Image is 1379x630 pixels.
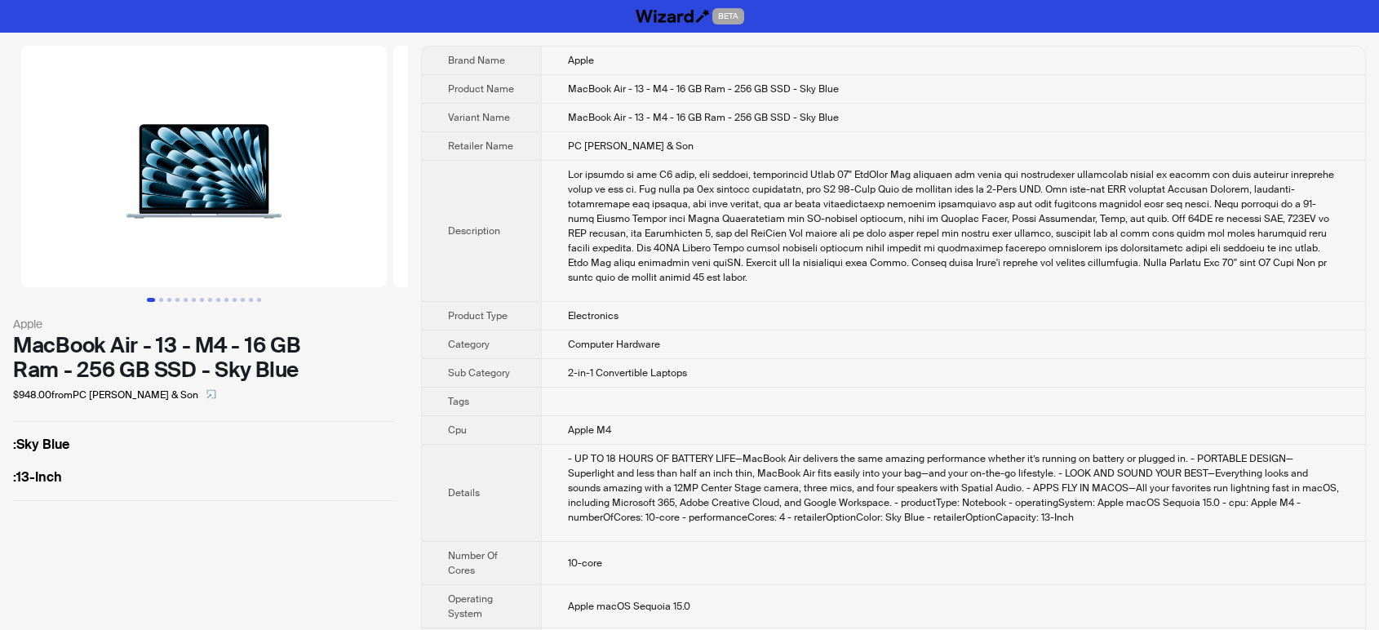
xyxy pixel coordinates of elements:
[448,54,505,67] span: Brand Name
[448,309,508,322] span: Product Type
[224,298,228,302] button: Go to slide 10
[712,8,744,24] span: BETA
[448,82,514,95] span: Product Name
[21,46,387,287] img: MacBook Air - 13 - M4 - 16 GB Ram - 256 GB SSD - Sky Blue MacBook Air - 13 - M4 - 16 GB Ram - 256...
[568,309,619,322] span: Electronics
[216,298,220,302] button: Go to slide 9
[184,298,188,302] button: Go to slide 5
[448,592,493,620] span: Operating System
[249,298,253,302] button: Go to slide 13
[13,468,395,487] label: 13-Inch
[568,424,611,437] span: Apple M4
[13,315,395,333] div: Apple
[448,424,467,437] span: Cpu
[208,298,212,302] button: Go to slide 8
[448,111,510,124] span: Variant Name
[206,389,216,399] span: select
[13,435,395,455] label: Sky Blue
[257,298,261,302] button: Go to slide 14
[448,486,480,499] span: Details
[448,549,498,577] span: Number Of Cores
[175,298,180,302] button: Go to slide 4
[448,140,513,153] span: Retailer Name
[13,468,16,486] span: :
[568,557,602,570] span: 10-core
[568,82,839,95] span: MacBook Air - 13 - M4 - 16 GB Ram - 256 GB SSD - Sky Blue
[13,436,16,453] span: :
[159,298,163,302] button: Go to slide 2
[13,333,395,382] div: MacBook Air - 13 - M4 - 16 GB Ram - 256 GB SSD - Sky Blue
[568,600,690,613] span: Apple macOS Sequoia 15.0
[241,298,245,302] button: Go to slide 12
[568,140,694,153] span: PC [PERSON_NAME] & Son
[393,46,759,287] img: MacBook Air - 13 - M4 - 16 GB Ram - 256 GB SSD - Sky Blue MacBook Air - 13 - M4 - 16 GB Ram - 256...
[448,395,469,408] span: Tags
[192,298,196,302] button: Go to slide 6
[568,111,839,124] span: MacBook Air - 13 - M4 - 16 GB Ram - 256 GB SSD - Sky Blue
[233,298,237,302] button: Go to slide 11
[568,451,1339,525] div: - UP TO 18 HOURS OF BATTERY LIFE—MacBook Air delivers the same amazing performance whether it’s r...
[167,298,171,302] button: Go to slide 3
[568,167,1339,285] div: Now powered by the M4 chip, the compact, lightweight Apple 13" MacBook Air provides the power and...
[147,298,155,302] button: Go to slide 1
[568,54,594,67] span: Apple
[448,224,500,237] span: Description
[200,298,204,302] button: Go to slide 7
[13,382,395,408] div: $948.00 from PC [PERSON_NAME] & Son
[568,366,687,379] span: 2-in-1 Convertible Laptops
[568,338,660,351] span: Computer Hardware
[448,366,510,379] span: Sub Category
[448,338,490,351] span: Category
